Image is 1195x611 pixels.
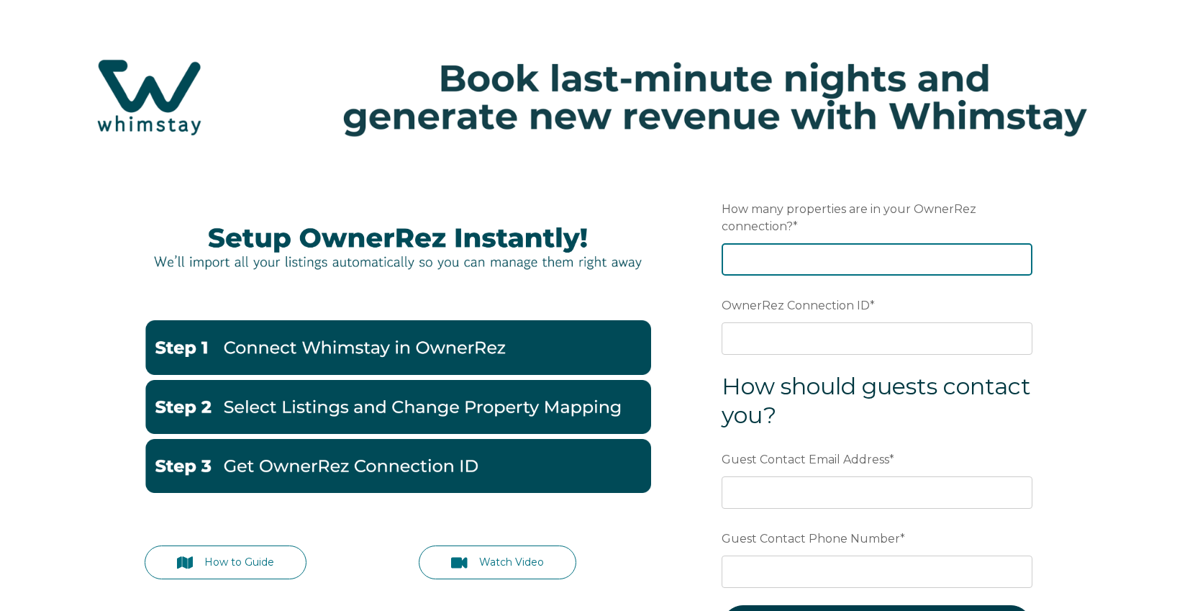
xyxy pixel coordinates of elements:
a: Watch Video [419,546,576,579]
span: How many properties are in your OwnerRez connection? [722,198,976,237]
span: Guest Contact Phone Number [722,528,900,550]
img: Go to OwnerRez Account-1 [145,320,651,374]
img: Get OwnerRez Connection ID [145,439,651,493]
img: Picture27 [145,212,651,281]
span: Guest Contact Email Address [722,448,889,471]
a: How to Guide [145,546,307,579]
span: How should guests contact you? [722,372,1031,429]
img: Hubspot header for SSOB (4) [14,35,1181,159]
img: Change Property Mappings [145,380,651,434]
span: OwnerRez Connection ID [722,294,870,317]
